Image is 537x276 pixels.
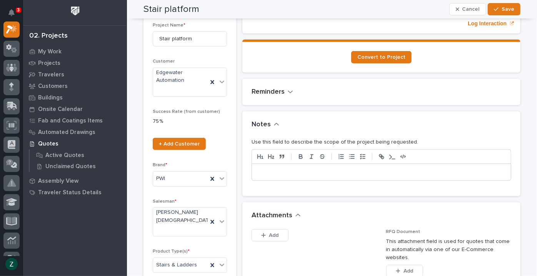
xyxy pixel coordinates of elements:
[252,88,285,96] h2: Reminders
[252,138,511,146] p: Use this field to describe the scope of the project being requested.
[23,187,127,198] a: Traveler Status Details
[462,6,480,13] span: Cancel
[45,152,84,159] p: Active Quotes
[153,199,177,204] span: Salesman
[386,230,420,234] span: RFQ Document
[252,121,279,129] button: Notes
[153,109,220,114] span: Success Rate (from customer)
[468,20,507,27] p: Log Interaction
[38,83,68,90] p: Customers
[3,256,20,272] button: users-avatar
[156,261,197,269] span: Stairs & Ladders
[38,71,64,78] p: Travelers
[153,117,227,126] p: 75 %
[23,138,127,149] a: Quotes
[68,4,82,18] img: Workspace Logo
[143,4,199,15] h2: Stair platform
[38,129,95,136] p: Automated Drawings
[10,9,20,21] div: Notifications3
[153,138,206,150] a: + Add Customer
[156,69,205,85] span: Edgewater Automation
[38,117,103,124] p: Fab and Coatings Items
[488,3,520,15] button: Save
[156,175,165,183] span: PWI
[159,141,200,147] span: + Add Customer
[38,48,62,55] p: My Work
[153,59,175,64] span: Customer
[38,60,60,67] p: Projects
[153,163,167,167] span: Brand
[23,115,127,126] a: Fab and Coatings Items
[30,150,127,160] a: Active Quotes
[153,249,190,254] span: Product Type(s)
[38,189,102,196] p: Traveler Status Details
[386,238,512,261] p: This attachment field is used for quotes that come in automatically via one of our E-Commerce web...
[23,175,127,187] a: Assembly View
[38,94,63,101] p: Buildings
[252,229,289,241] button: Add
[252,121,271,129] h2: Notes
[23,92,127,103] a: Buildings
[23,69,127,80] a: Travelers
[23,57,127,69] a: Projects
[252,88,293,96] button: Reminders
[156,208,213,225] span: [PERSON_NAME][DEMOGRAPHIC_DATA]
[3,5,20,21] button: Notifications
[357,55,405,60] span: Convert to Project
[502,6,514,13] span: Save
[269,232,279,239] span: Add
[449,3,486,15] button: Cancel
[252,212,292,220] h2: Attachments
[45,163,96,170] p: Unclaimed Quotes
[38,140,58,147] p: Quotes
[38,178,78,185] p: Assembly View
[23,80,127,92] a: Customers
[23,126,127,138] a: Automated Drawings
[30,161,127,172] a: Unclaimed Quotes
[252,212,301,220] button: Attachments
[29,32,68,40] div: 02. Projects
[23,46,127,57] a: My Work
[404,268,413,274] span: Add
[17,7,20,13] p: 3
[153,23,185,28] span: Project Name
[351,51,412,63] a: Convert to Project
[38,106,83,113] p: Onsite Calendar
[23,103,127,115] a: Onsite Calendar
